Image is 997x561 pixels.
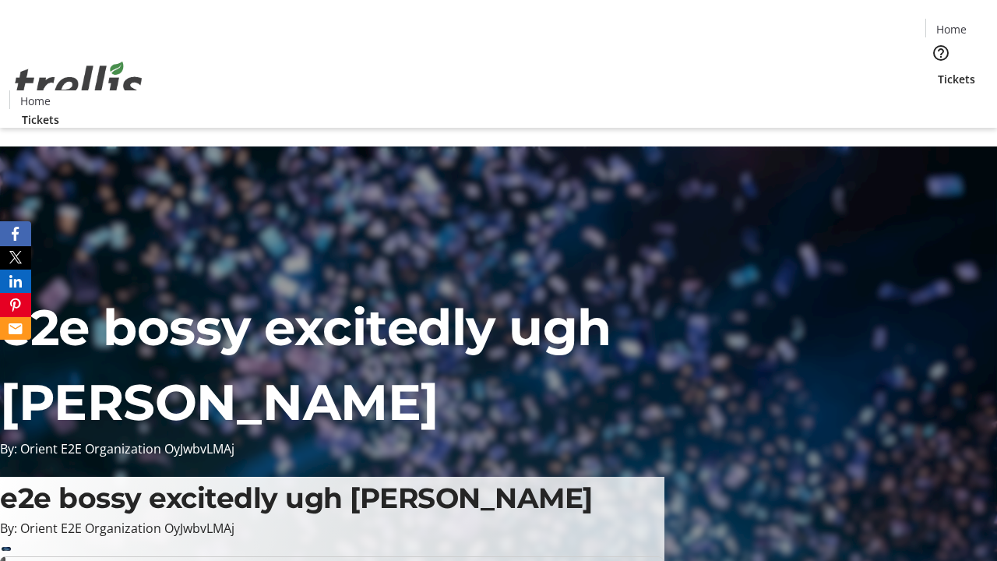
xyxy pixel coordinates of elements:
[9,111,72,128] a: Tickets
[22,111,59,128] span: Tickets
[926,21,976,37] a: Home
[925,87,956,118] button: Cart
[925,37,956,69] button: Help
[936,21,967,37] span: Home
[10,93,60,109] a: Home
[20,93,51,109] span: Home
[9,44,148,122] img: Orient E2E Organization OyJwbvLMAj's Logo
[938,71,975,87] span: Tickets
[925,71,988,87] a: Tickets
